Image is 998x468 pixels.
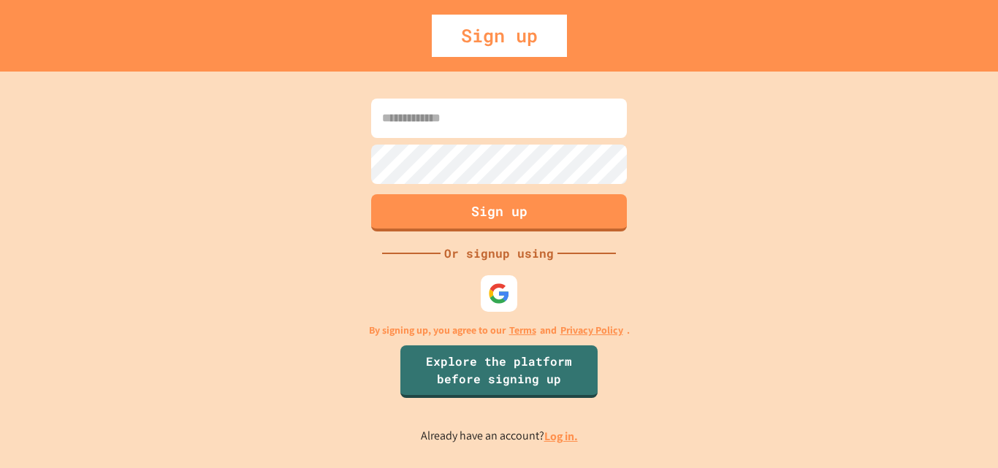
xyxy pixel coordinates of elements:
[509,323,536,338] a: Terms
[369,323,630,338] p: By signing up, you agree to our and .
[441,245,557,262] div: Or signup using
[421,427,578,445] p: Already have an account?
[400,345,598,398] a: Explore the platform before signing up
[488,283,510,304] img: google-icon.svg
[432,15,567,57] div: Sign up
[544,429,578,444] a: Log in.
[560,323,623,338] a: Privacy Policy
[877,346,983,408] iframe: chat widget
[371,194,627,231] button: Sign up
[937,410,983,453] iframe: chat widget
